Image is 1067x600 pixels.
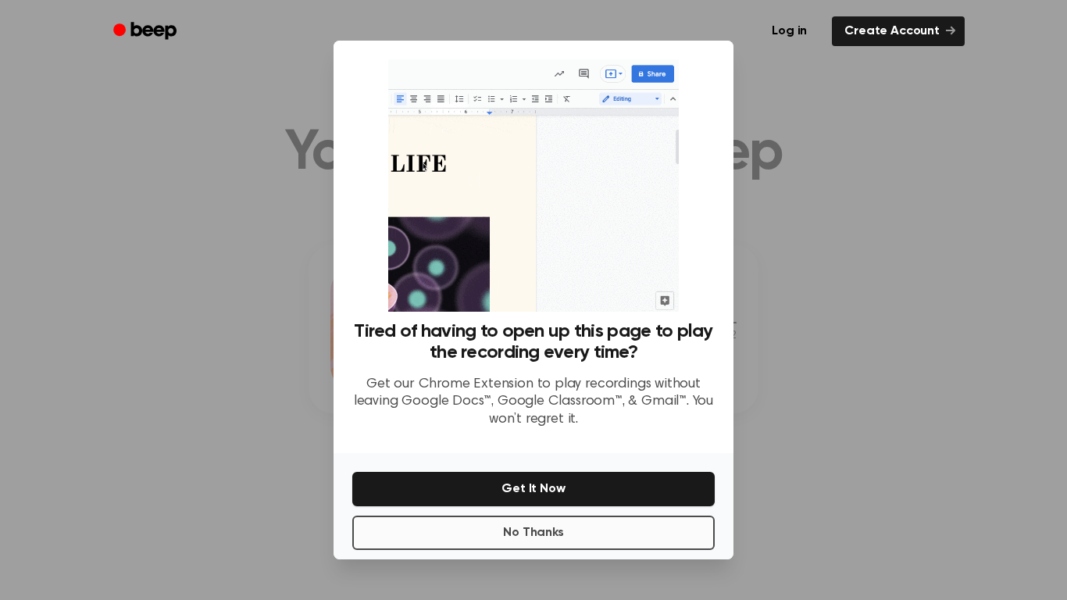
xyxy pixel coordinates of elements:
[756,13,823,49] a: Log in
[352,376,715,429] p: Get our Chrome Extension to play recordings without leaving Google Docs™, Google Classroom™, & Gm...
[352,516,715,550] button: No Thanks
[102,16,191,47] a: Beep
[832,16,965,46] a: Create Account
[352,472,715,506] button: Get It Now
[352,321,715,363] h3: Tired of having to open up this page to play the recording every time?
[388,59,678,312] img: Beep extension in action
